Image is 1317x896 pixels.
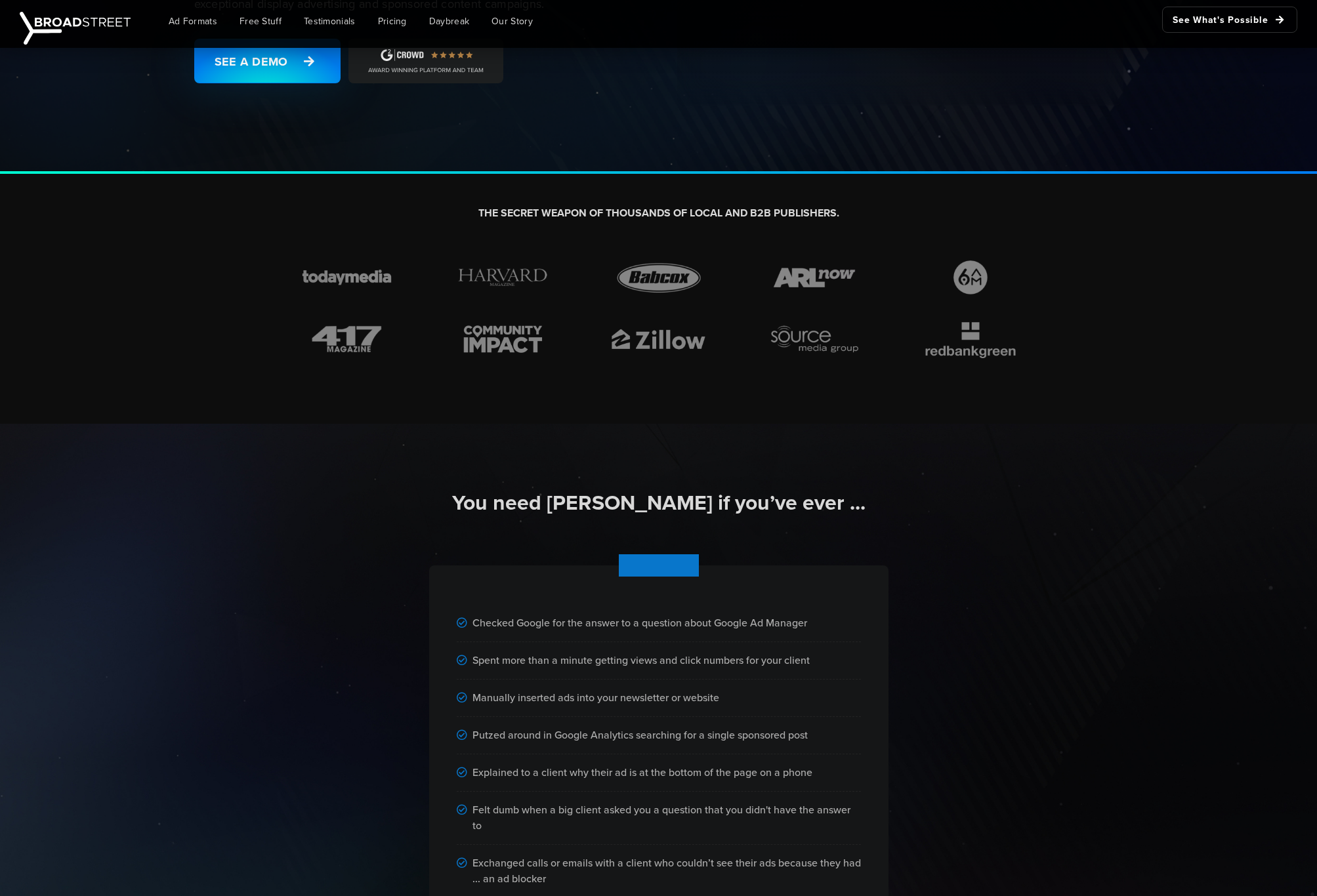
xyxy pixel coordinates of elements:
[491,14,533,28] span: Our Story
[419,7,479,36] a: Daybreak
[457,642,861,680] div: Spent more than a minute getting views and click numbers for your client
[240,14,282,28] span: Free Stuff
[916,319,1025,359] img: brand-icon
[760,319,869,359] img: brand-icon
[230,7,291,36] a: Free Stuff
[293,207,1025,220] h2: THE SECRET WEAPON OF THOUSANDS OF LOCAL AND B2B PUBLISHERS.
[457,680,861,717] div: Manually inserted ads into your newsletter or website
[293,257,402,298] img: brand-icon
[916,257,1025,298] img: brand-icon
[760,257,869,298] img: brand-icon
[159,7,227,36] a: Ad Formats
[429,14,469,28] span: Daybreak
[378,14,407,28] span: Pricing
[194,39,341,83] a: See a Demo
[482,7,543,36] a: Our Story
[294,7,366,36] a: Testimonials
[457,717,861,754] div: Putzed around in Google Analytics searching for a single sponsored post
[20,12,131,45] img: Broadstreet | The Ad Manager for Small Publishers
[457,605,861,642] div: Checked Google for the answer to a question about Google Ad Manager
[448,257,557,298] img: brand-icon
[368,7,417,36] a: Pricing
[604,257,713,298] img: brand-icon
[1162,7,1297,33] a: See What's Possible
[304,14,356,28] span: Testimonials
[448,319,557,359] img: brand-icon
[604,319,713,359] img: brand-icon
[169,14,217,28] span: Ad Formats
[293,319,402,359] img: brand-icon
[293,489,1025,517] h2: You need [PERSON_NAME] if you’ve ever ...
[457,792,861,845] div: Felt dumb when a big client asked you a question that you didn't have the answer to
[457,754,861,792] div: Explained to a client why their ad is at the bottom of the page on a phone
